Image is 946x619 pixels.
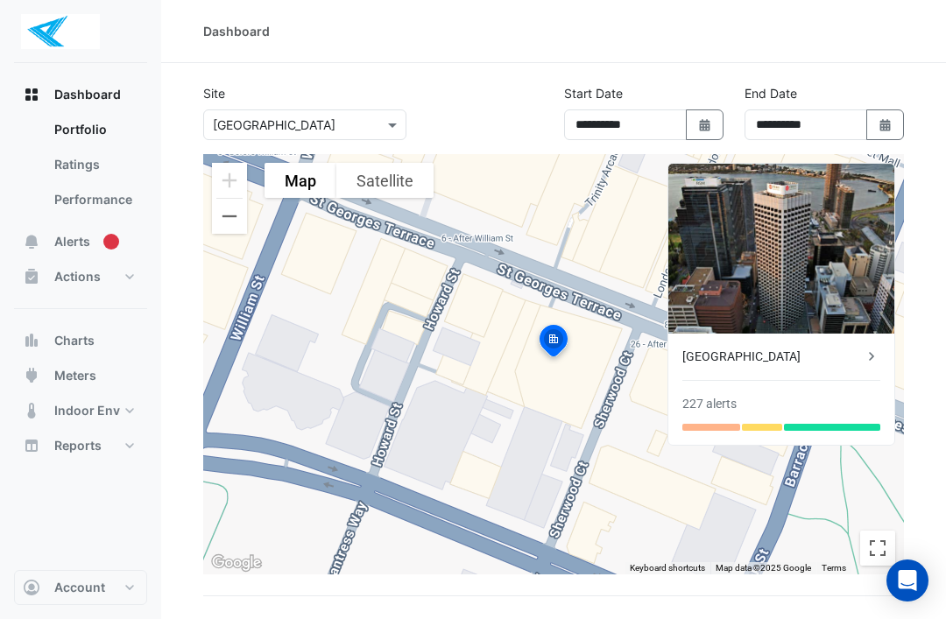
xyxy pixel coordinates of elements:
a: Performance [40,182,147,217]
img: Google [208,552,265,574]
span: Actions [54,268,101,285]
div: Dashboard [203,22,270,40]
button: Zoom out [212,199,247,234]
button: Toggle fullscreen view [860,531,895,566]
fa-icon: Select Date [878,117,893,132]
div: 227 alerts [682,395,737,413]
span: Account [54,579,105,596]
app-icon: Indoor Env [23,402,40,419]
app-icon: Alerts [23,233,40,250]
fa-icon: Select Date [697,117,713,132]
button: Show satellite imagery [336,163,434,198]
a: Terms (opens in new tab) [822,563,846,573]
a: Click to see this area on Google Maps [208,552,265,574]
span: Alerts [54,233,90,250]
img: Company Logo [21,14,100,49]
app-icon: Charts [23,332,40,349]
app-icon: Dashboard [23,86,40,103]
button: Indoor Env [14,393,147,428]
div: Tooltip anchor [103,234,119,250]
button: Reports [14,428,147,463]
span: Meters [54,367,96,384]
app-icon: Meters [23,367,40,384]
img: site-pin-selected.svg [534,322,573,364]
span: Indoor Env [54,402,120,419]
div: [GEOGRAPHIC_DATA] [682,348,863,366]
label: Start Date [564,84,623,102]
div: Open Intercom Messenger [886,559,928,601]
button: Alerts [14,224,147,259]
button: Zoom in [212,163,247,198]
button: Account [14,570,147,605]
span: Map data ©2025 Google [716,563,811,573]
label: End Date [745,84,797,102]
button: Dashboard [14,77,147,112]
span: Reports [54,437,102,454]
label: Site [203,84,225,102]
button: Keyboard shortcuts [630,562,705,574]
button: Show street map [265,163,336,198]
span: Charts [54,332,95,349]
a: Portfolio [40,112,147,147]
button: Actions [14,259,147,294]
div: Dashboard [14,112,147,224]
a: Ratings [40,147,147,182]
button: Charts [14,323,147,358]
span: Dashboard [54,86,121,103]
app-icon: Actions [23,268,40,285]
button: Meters [14,358,147,393]
img: Allendale Square [668,164,894,334]
app-icon: Reports [23,437,40,454]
